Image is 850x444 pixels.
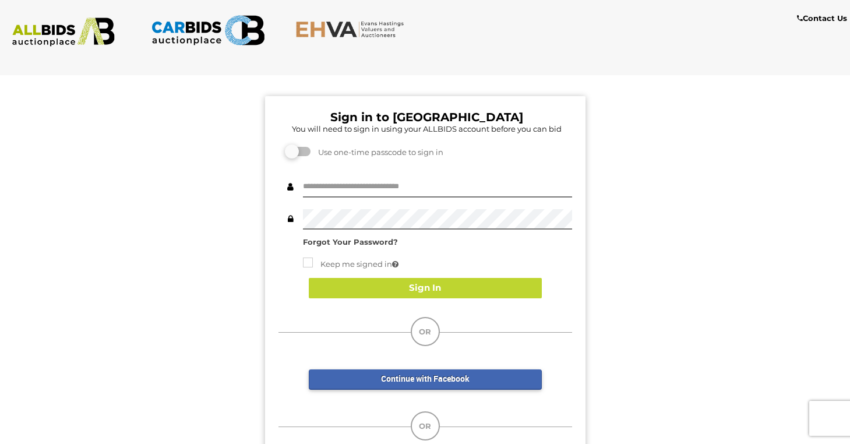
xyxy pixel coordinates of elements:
[6,17,121,47] img: ALLBIDS.com.au
[411,317,440,346] div: OR
[151,12,265,49] img: CARBIDS.com.au
[295,20,410,38] img: EHVA.com.au
[303,237,398,246] a: Forgot Your Password?
[330,110,523,124] b: Sign in to [GEOGRAPHIC_DATA]
[797,12,850,25] a: Contact Us
[312,147,443,157] span: Use one-time passcode to sign in
[411,411,440,441] div: OR
[281,125,572,133] h5: You will need to sign in using your ALLBIDS account before you can bid
[303,258,398,271] label: Keep me signed in
[309,278,542,298] button: Sign In
[309,369,542,390] a: Continue with Facebook
[797,13,847,23] b: Contact Us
